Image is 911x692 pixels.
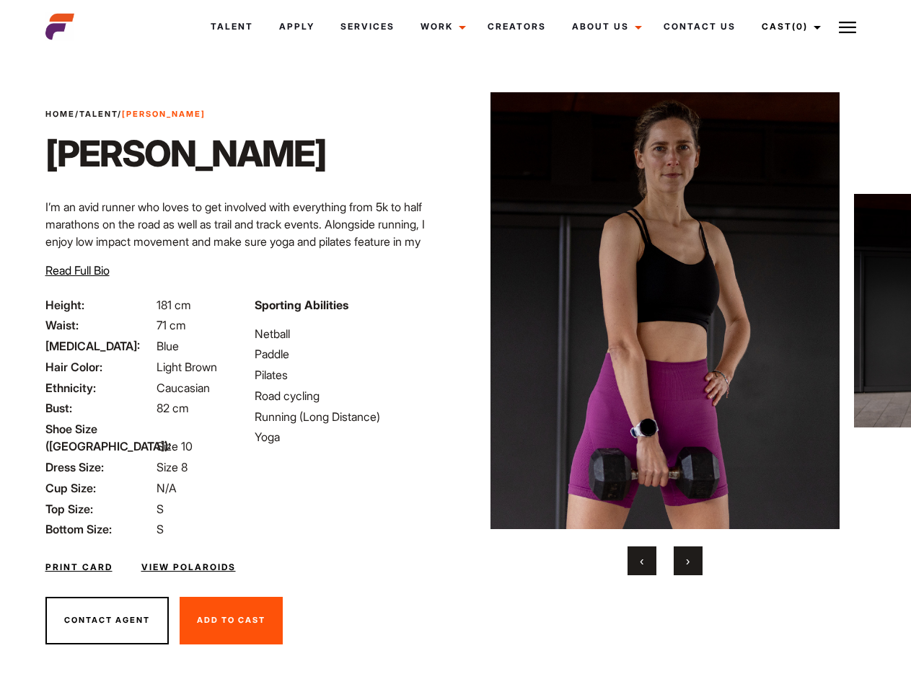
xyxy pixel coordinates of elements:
li: Pilates [255,366,446,383]
span: Size 8 [157,460,188,474]
span: S [157,502,164,516]
a: Cast(0) [749,7,829,46]
a: View Polaroids [141,561,236,574]
span: Waist: [45,316,154,334]
h1: [PERSON_NAME] [45,132,326,175]
strong: Sporting Abilities [255,298,348,312]
span: Dress Size: [45,458,154,476]
img: cropped-aefm-brand-fav-22-square.png [45,12,74,41]
button: Add To Cast [180,597,283,644]
span: Hair Color: [45,358,154,376]
p: I’m an avid runner who loves to get involved with everything from 5k to half marathons on the roa... [45,198,447,285]
span: Shoe Size ([GEOGRAPHIC_DATA]): [45,420,154,455]
button: Read Full Bio [45,262,110,279]
span: / / [45,108,206,120]
span: Read Full Bio [45,263,110,278]
a: Creators [475,7,559,46]
a: Contact Us [651,7,749,46]
span: Ethnicity: [45,379,154,396]
span: Light Brown [157,360,217,374]
a: Services [327,7,408,46]
span: 71 cm [157,318,186,332]
li: Road cycling [255,387,446,404]
span: Blue [157,339,179,353]
span: Top Size: [45,500,154,518]
li: Yoga [255,428,446,445]
span: 181 cm [157,298,191,312]
span: Height: [45,296,154,314]
span: Bottom Size: [45,520,154,538]
span: Next [686,554,690,568]
button: Contact Agent [45,597,169,644]
a: Home [45,109,75,119]
span: Bust: [45,399,154,417]
span: Size 10 [157,439,193,453]
a: Talent [198,7,266,46]
li: Netball [255,325,446,342]
span: Add To Cast [197,615,265,625]
span: Previous [640,554,643,568]
img: Burger icon [839,19,856,36]
span: Cup Size: [45,479,154,497]
span: [MEDICAL_DATA]: [45,337,154,355]
span: N/A [157,481,177,495]
strong: [PERSON_NAME] [122,109,206,119]
span: S [157,522,164,536]
a: Print Card [45,561,113,574]
span: Caucasian [157,381,210,395]
li: Paddle [255,345,446,363]
a: Apply [266,7,327,46]
li: Running (Long Distance) [255,408,446,425]
a: About Us [559,7,651,46]
span: (0) [792,21,808,32]
span: 82 cm [157,401,189,415]
a: Work [408,7,475,46]
a: Talent [79,109,118,119]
